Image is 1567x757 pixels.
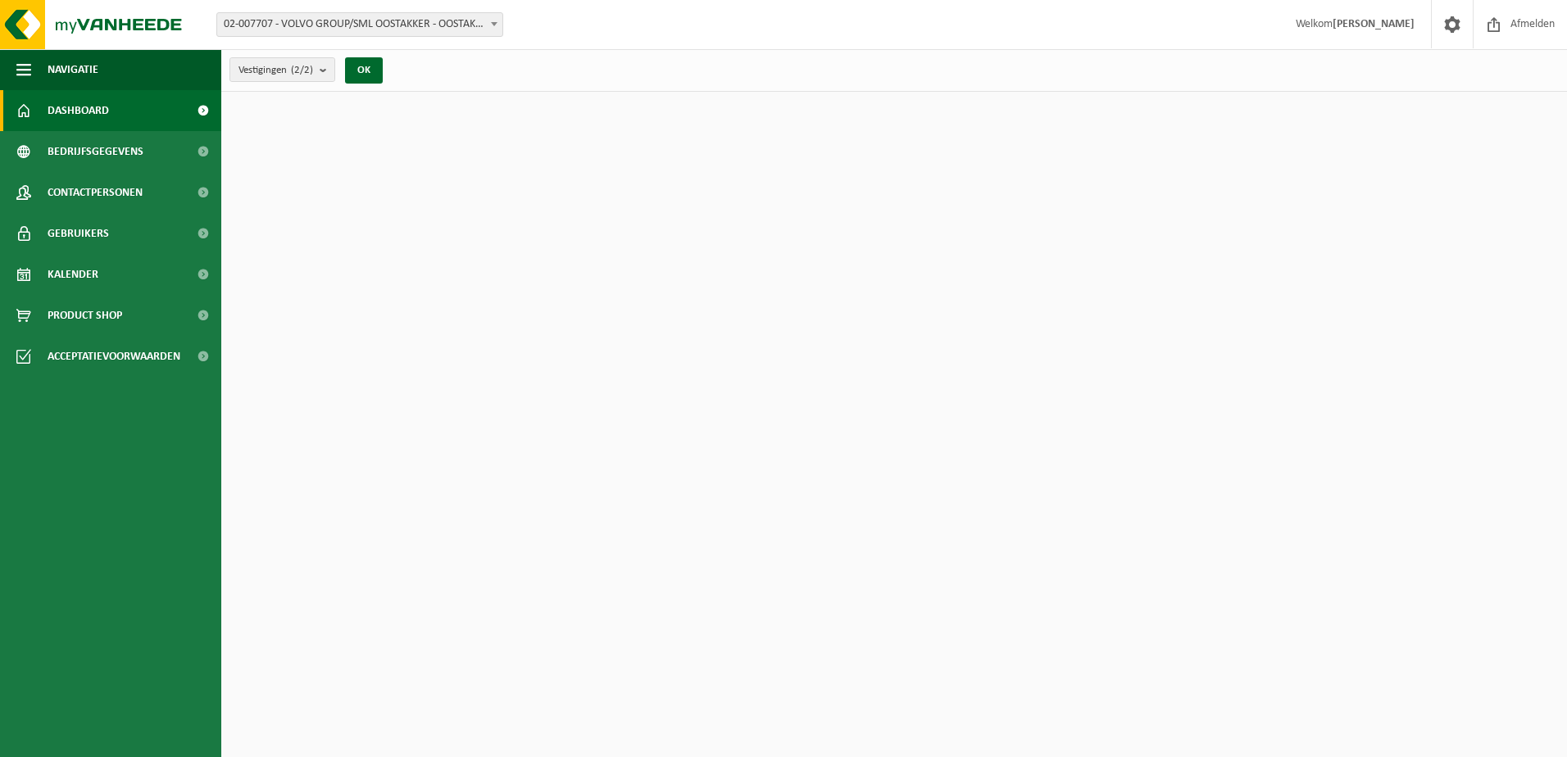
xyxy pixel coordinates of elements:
[1333,18,1415,30] strong: [PERSON_NAME]
[48,49,98,90] span: Navigatie
[48,295,122,336] span: Product Shop
[216,12,503,37] span: 02-007707 - VOLVO GROUP/SML OOSTAKKER - OOSTAKKER
[345,57,383,84] button: OK
[48,336,180,377] span: Acceptatievoorwaarden
[238,58,313,83] span: Vestigingen
[48,213,109,254] span: Gebruikers
[229,57,335,82] button: Vestigingen(2/2)
[48,254,98,295] span: Kalender
[48,131,143,172] span: Bedrijfsgegevens
[48,172,143,213] span: Contactpersonen
[48,90,109,131] span: Dashboard
[217,13,502,36] span: 02-007707 - VOLVO GROUP/SML OOSTAKKER - OOSTAKKER
[291,65,313,75] count: (2/2)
